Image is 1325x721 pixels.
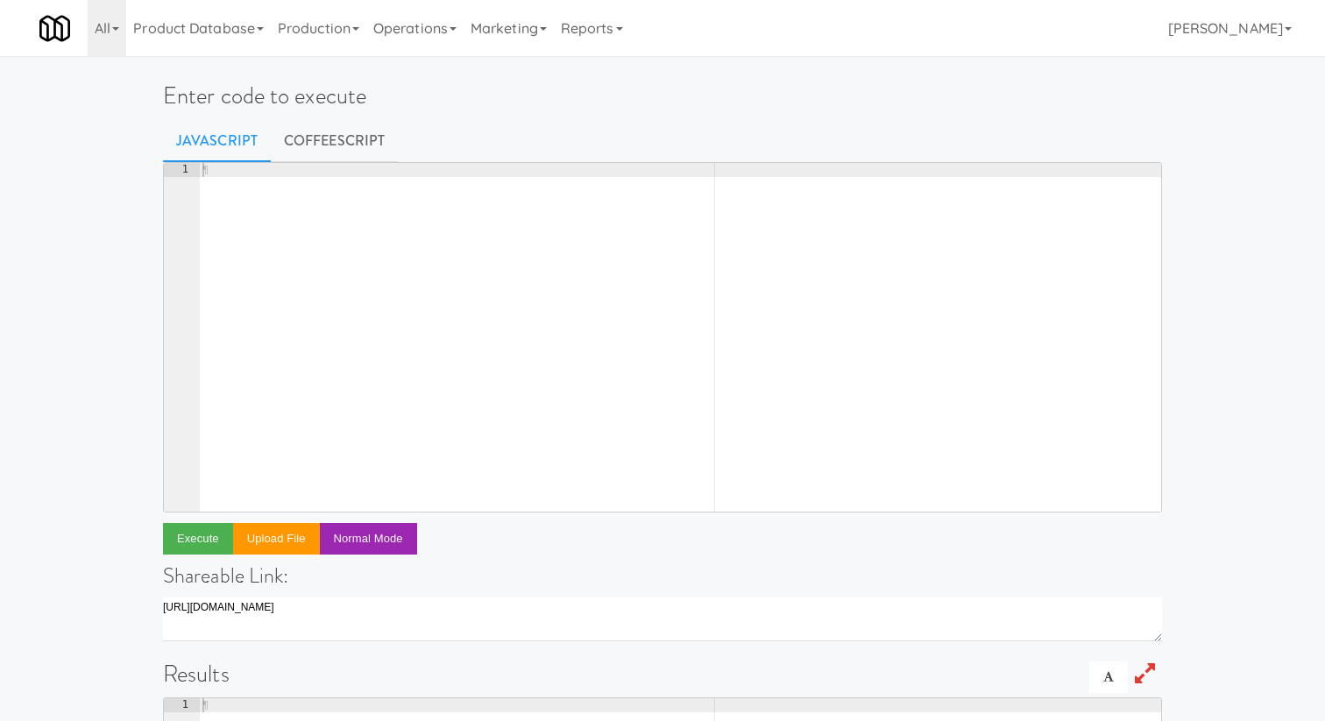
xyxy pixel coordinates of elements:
[233,523,320,555] button: Upload file
[320,523,417,555] button: Normal Mode
[164,698,200,712] div: 1
[163,83,1162,109] h1: Enter code to execute
[163,597,1162,641] textarea: [URL][DOMAIN_NAME]
[39,13,70,44] img: Micromart
[163,523,233,555] button: Execute
[163,661,1162,687] h1: Results
[164,163,200,177] div: 1
[163,119,271,163] a: Javascript
[271,119,398,163] a: CoffeeScript
[163,564,1162,587] h4: Shareable Link:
